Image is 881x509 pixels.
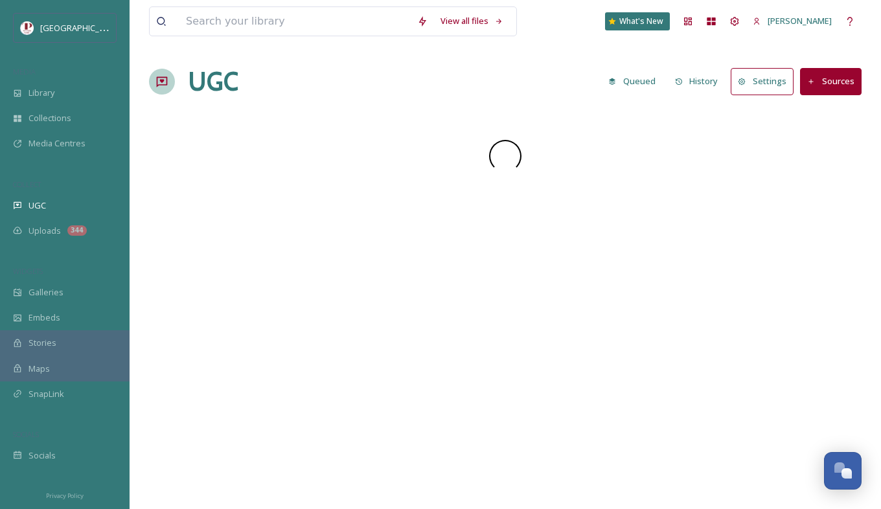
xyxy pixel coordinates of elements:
[731,68,800,95] a: Settings
[29,311,60,324] span: Embeds
[29,286,63,299] span: Galleries
[29,87,54,99] span: Library
[29,449,56,462] span: Socials
[29,112,71,124] span: Collections
[29,388,64,400] span: SnapLink
[605,12,670,30] a: What's New
[669,69,725,94] button: History
[800,68,862,95] button: Sources
[67,225,87,236] div: 344
[602,69,662,94] button: Queued
[768,15,832,27] span: [PERSON_NAME]
[179,7,411,36] input: Search your library
[40,21,122,34] span: [GEOGRAPHIC_DATA]
[188,62,238,101] a: UGC
[746,8,838,34] a: [PERSON_NAME]
[46,492,84,500] span: Privacy Policy
[29,199,46,212] span: UGC
[13,67,36,76] span: MEDIA
[29,225,61,237] span: Uploads
[434,8,510,34] a: View all files
[13,266,43,276] span: WIDGETS
[29,363,50,375] span: Maps
[21,21,34,34] img: download%20(5).png
[669,69,731,94] a: History
[29,137,86,150] span: Media Centres
[824,452,862,490] button: Open Chat
[602,69,669,94] a: Queued
[731,68,794,95] button: Settings
[13,179,41,189] span: COLLECT
[29,337,56,349] span: Stories
[13,429,39,439] span: SOCIALS
[46,487,84,503] a: Privacy Policy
